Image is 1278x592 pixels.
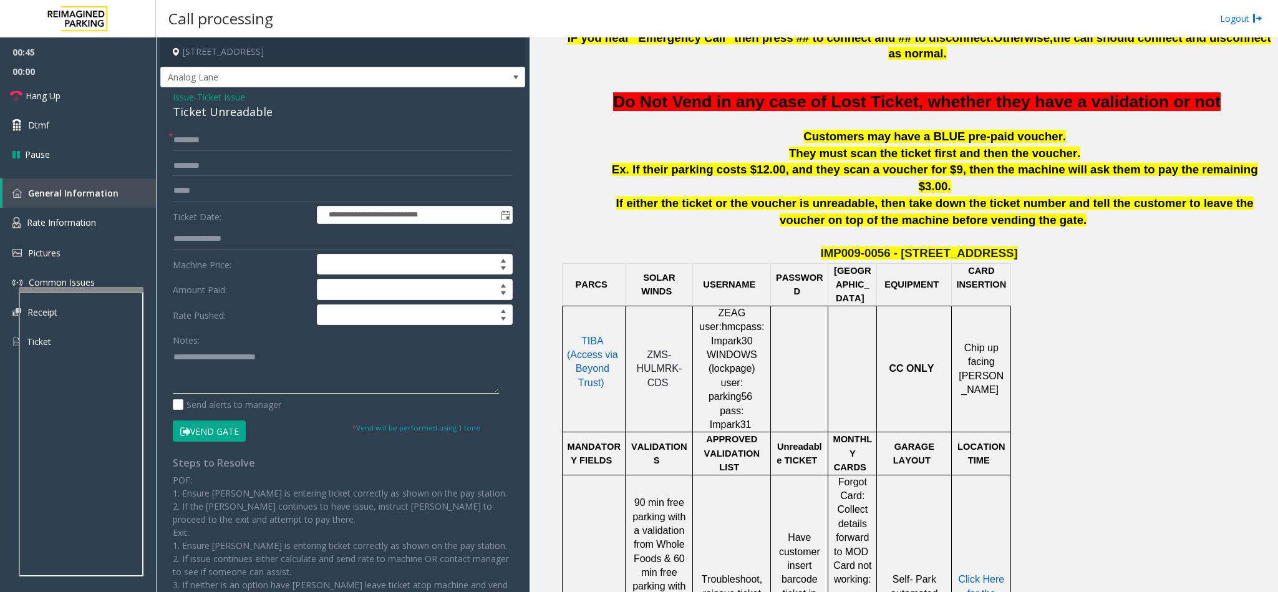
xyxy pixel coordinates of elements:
span: SOLAR WINDS [641,273,675,296]
span: Chip up facing [PERSON_NAME] [959,342,1004,395]
span: Card not working: [833,560,871,585]
span: They must scan the ticket first and then the voucher. [789,147,1081,160]
span: Common Issues [29,276,95,288]
span: parking56 [709,391,752,402]
span: ) user: [721,363,755,387]
span: IMP009-0056 - [STREET_ADDRESS] [821,246,1018,260]
span: Increase value [495,255,512,264]
span: General Information [28,187,119,199]
img: 'icon' [12,308,21,316]
img: logout [1252,12,1262,25]
span: Forgot Card: Collect details forward to MOD [834,477,869,557]
span: USERNAME [703,279,755,289]
label: Amount Paid: [170,279,314,300]
span: LOCATION TIME [957,442,1005,465]
span: GARAGE LAYOUT [893,442,934,465]
span: IF you hear "Emergency Call" then press ## to connect and ## to disconnect. [568,31,994,44]
img: 'icon' [12,188,22,198]
span: Rate Information [27,216,96,228]
span: Increase value [495,279,512,289]
span: MONTHLY CARDS [833,434,872,472]
span: Otherwise, [994,31,1053,44]
h3: Call processing [162,3,279,34]
span: If either the ticket or the voucher is unreadable, then take down the ticket number and tell the ... [616,197,1254,226]
span: pass: Impark31 [710,405,752,430]
div: Ticket Unreadable [173,104,513,120]
h4: [STREET_ADDRESS] [160,37,525,67]
span: ZEAG user: [699,308,745,332]
span: VALIDATIONS [631,442,687,465]
span: Decrease value [495,264,512,274]
span: Unreadable TICKET [777,442,821,465]
span: EQUIPMENT [884,279,939,289]
img: 'icon' [12,217,21,228]
h4: Steps to Resolve [173,457,513,469]
span: PARCS [576,279,608,289]
span: CC ONLY [889,363,934,374]
span: Analog Lane [161,67,452,87]
img: 'icon' [12,336,21,347]
img: 'icon' [12,249,22,257]
button: Vend Gate [173,420,246,442]
span: Pause [25,148,50,161]
span: Issue [173,90,194,104]
span: Toggle popup [498,206,512,224]
span: the call should connect and disconnect as normal. [888,31,1271,60]
span: ZMS-HULMRK-CDS [636,349,682,388]
label: Machine Price: [170,254,314,275]
a: General Information [2,178,156,208]
span: Hang Up [26,89,61,102]
span: Customers may have a BLUE pre-paid voucher. [803,130,1066,143]
span: Pictures [28,247,61,259]
small: Vend will be performed using 1 tone [352,423,480,432]
img: 'icon' [12,278,22,288]
span: Ex. If their parking costs $12.00, and they scan a voucher for $9, then the machine will ask them... [612,163,1258,193]
span: [GEOGRAPHIC_DATA] [834,266,871,304]
span: Decrease value [495,289,512,299]
a: Logout [1220,12,1262,25]
span: Decrease value [495,315,512,325]
span: Increase value [495,305,512,315]
span: lockpage [712,363,752,374]
label: Send alerts to manager [173,398,281,411]
label: Ticket Date: [170,206,314,225]
span: TIBA (Access via Beyond Trust) [567,336,618,388]
span: Do Not Vend in any case of Lost Ticket, whether they have a validation or not [613,92,1221,111]
span: hmc [722,321,740,332]
span: APPROVED VALIDATION LIST [704,434,760,472]
span: - [194,91,245,103]
span: PASSWORD [776,273,823,296]
span: MANDATORY FIELDS [568,442,621,465]
label: Notes: [173,329,200,347]
span: Ticket Issue [197,90,245,104]
span: Dtmf [28,119,49,132]
label: Rate Pushed: [170,304,314,326]
span: CARD INSERTION [956,266,1006,289]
